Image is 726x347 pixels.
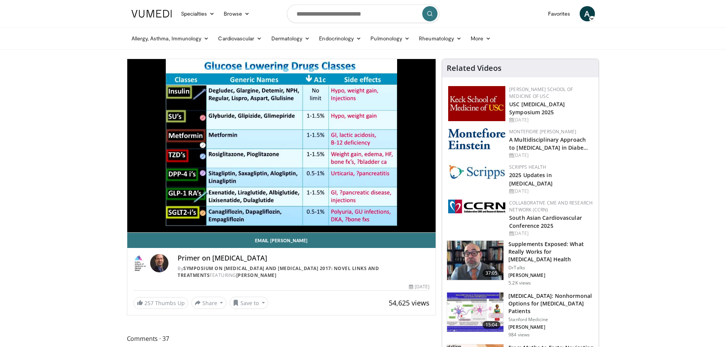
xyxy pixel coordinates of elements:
[213,31,266,46] a: Cardiovascular
[409,283,430,290] div: [DATE]
[191,297,227,309] button: Share
[509,128,576,135] a: Montefiore [PERSON_NAME]
[176,6,220,21] a: Specialties
[314,31,366,46] a: Endocrinology
[447,241,503,280] img: 649d3fc0-5ee3-4147-b1a3-955a692e9799.150x105_q85_crop-smart_upscale.jpg
[448,164,505,179] img: c9f2b0b7-b02a-4276-a72a-b0cbb4230bc1.jpg.150x105_q85_autocrop_double_scale_upscale_version-0.2.jpg
[509,200,593,213] a: Collaborative CME and Research Network (CCRN)
[144,299,154,307] span: 257
[448,86,505,121] img: 7b941f1f-d101-407a-8bfa-07bd47db01ba.png.150x105_q85_autocrop_double_scale_upscale_version-0.2.jpg
[447,64,502,73] h4: Related Videos
[178,265,379,278] a: Symposium on [MEDICAL_DATA] and [MEDICAL_DATA] 2017: Novel Links and Treatments
[509,101,565,116] a: USC [MEDICAL_DATA] Symposium 2025
[229,297,268,309] button: Save to
[543,6,575,21] a: Favorites
[509,164,546,170] a: Scripps Health
[150,254,168,272] img: Avatar
[509,171,553,187] a: 2025 Updates in [MEDICAL_DATA]
[414,31,466,46] a: Rheumatology
[448,128,505,149] img: b0142b4c-93a1-4b58-8f91-5265c282693c.png.150x105_q85_autocrop_double_scale_upscale_version-0.2.png
[509,86,573,99] a: [PERSON_NAME] School of Medicine of USC
[508,317,594,323] p: Stanford Medicine
[219,6,254,21] a: Browse
[509,152,593,159] div: [DATE]
[508,324,594,330] p: [PERSON_NAME]
[236,272,277,278] a: [PERSON_NAME]
[509,117,593,123] div: [DATE]
[447,292,594,338] a: 15:04 [MEDICAL_DATA]: Nonhormonal Options for [MEDICAL_DATA] Patients Stanford Medicine [PERSON_N...
[127,334,436,344] span: Comments 37
[508,280,531,286] p: 5.2K views
[127,31,214,46] a: Allergy, Asthma, Immunology
[508,332,530,338] p: 984 views
[133,254,147,272] img: Symposium on Diabetes and Cancer 2017: Novel Links and Treatments
[448,200,505,213] img: a04ee3ba-8487-4636-b0fb-5e8d268f3737.png.150x105_q85_autocrop_double_scale_upscale_version-0.2.png
[482,269,501,277] span: 37:05
[508,240,594,263] h3: Supplements Exposed: What Really Works for [MEDICAL_DATA] Health
[267,31,315,46] a: Dermatology
[482,321,501,329] span: 15:04
[127,233,436,248] a: Email [PERSON_NAME]
[447,240,594,286] a: 37:05 Supplements Exposed: What Really Works for [MEDICAL_DATA] Health DrTalks [PERSON_NAME] 5.2K...
[509,188,593,195] div: [DATE]
[127,59,436,233] video-js: Video Player
[447,293,503,332] img: 17c7b23e-a2ae-4ec4-982d-90d85294c799.150x105_q85_crop-smart_upscale.jpg
[580,6,595,21] a: A
[509,214,582,229] a: South Asian Cardiovascular Conference 2025
[178,265,430,279] div: By FEATURING
[508,265,594,271] p: DrTalks
[466,31,495,46] a: More
[509,136,588,151] a: A Multidisciplinary Approach to [MEDICAL_DATA] in Diabe…
[133,297,188,309] a: 257 Thumbs Up
[509,230,593,237] div: [DATE]
[508,272,594,278] p: [PERSON_NAME]
[178,254,430,262] h4: Primer on [MEDICAL_DATA]
[366,31,414,46] a: Pulmonology
[389,298,430,307] span: 54,625 views
[508,292,594,315] h3: [MEDICAL_DATA]: Nonhormonal Options for [MEDICAL_DATA] Patients
[287,5,439,23] input: Search topics, interventions
[131,10,172,18] img: VuMedi Logo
